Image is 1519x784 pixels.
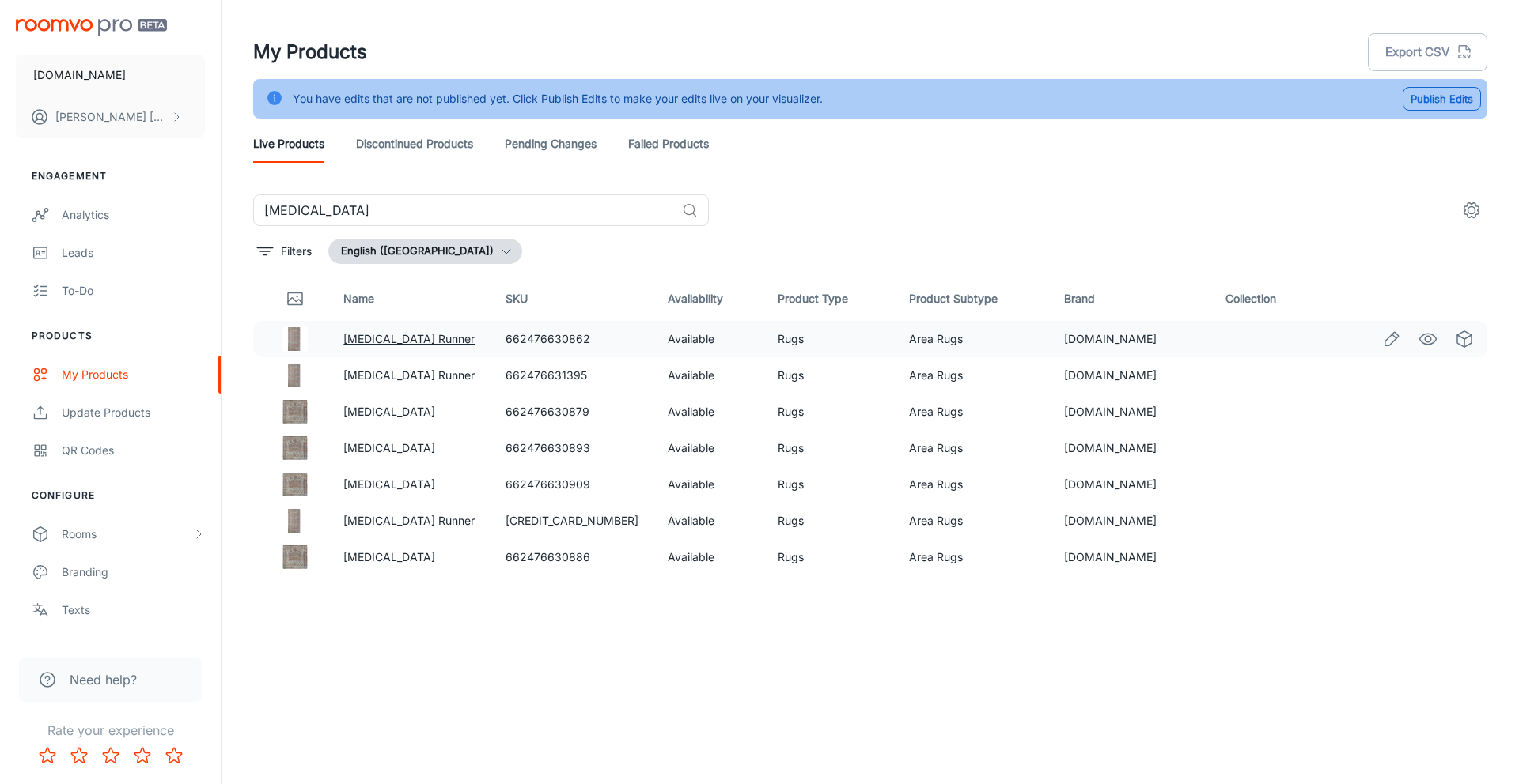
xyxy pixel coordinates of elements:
[765,357,896,394] td: Rugs
[655,430,765,466] td: Available
[293,84,823,114] div: You have edits that are not published yet. Click Publish Edits to make your edits live on your vi...
[655,466,765,503] td: Available
[62,563,205,581] div: Branding
[1051,277,1213,321] th: Brand
[896,430,1052,466] td: Area Rugs
[505,125,597,163] a: Pending Changes
[655,357,765,394] td: Available
[343,441,435,454] a: [MEDICAL_DATA]
[55,108,167,126] p: [PERSON_NAME] [PERSON_NAME]
[628,125,709,163] a: Failed Products
[1415,326,1441,352] a: See in Visualizer
[655,277,765,321] th: Availability
[765,430,896,466] td: Rugs
[158,740,190,771] button: Rate 5 star
[765,277,896,321] th: Product Type
[331,277,493,321] th: Name
[896,277,1052,321] th: Product Subtype
[493,430,655,466] td: 662476630893
[896,357,1052,394] td: Area Rugs
[1051,466,1213,503] td: [DOMAIN_NAME]
[328,239,522,264] button: English ([GEOGRAPHIC_DATA])
[1213,277,1325,321] th: Collection
[16,19,167,36] img: Roomvo PRO Beta
[896,466,1052,503] td: Area Rugs
[493,394,655,430] td: 662476630879
[62,206,205,224] div: Analytics
[1456,194,1487,226] button: settings
[765,539,896,575] td: Rugs
[281,243,312,260] p: Filters
[343,477,435,491] a: [MEDICAL_DATA]
[493,357,655,394] td: 662476631395
[127,740,158,771] button: Rate 4 star
[62,244,205,262] div: Leads
[1451,326,1478,352] a: See in Virtual Samples
[286,289,305,308] svg: Thumbnail
[765,394,896,430] td: Rugs
[343,514,475,527] a: [MEDICAL_DATA] Runner
[896,503,1052,539] td: Area Rugs
[1051,539,1213,575] td: [DOMAIN_NAME]
[16,55,205,96] button: [DOMAIN_NAME]
[655,539,765,575] td: Available
[1051,357,1213,394] td: [DOMAIN_NAME]
[253,125,324,163] a: Live Products
[253,38,367,66] h1: My Products
[896,321,1052,357] td: Area Rugs
[13,721,208,740] p: Rate your experience
[655,503,765,539] td: Available
[1051,394,1213,430] td: [DOMAIN_NAME]
[493,321,655,357] td: 662476630862
[896,394,1052,430] td: Area Rugs
[1378,326,1405,352] a: Edit
[62,526,192,543] div: Rooms
[343,368,475,382] a: [MEDICAL_DATA] Runner
[343,550,435,563] a: [MEDICAL_DATA]
[765,321,896,357] td: Rugs
[62,366,205,383] div: My Products
[33,66,126,84] p: [DOMAIN_NAME]
[32,740,63,771] button: Rate 1 star
[356,125,473,163] a: Discontinued Products
[343,332,475,345] a: [MEDICAL_DATA] Runner
[765,503,896,539] td: Rugs
[253,194,676,226] input: Search
[493,539,655,575] td: 662476630886
[70,670,137,689] span: Need help?
[62,442,205,459] div: QR Codes
[1403,87,1481,111] button: Publish Edits
[896,539,1052,575] td: Area Rugs
[63,740,95,771] button: Rate 2 star
[62,601,205,619] div: Texts
[253,239,316,264] button: filter
[95,740,127,771] button: Rate 3 star
[16,96,205,138] button: [PERSON_NAME] [PERSON_NAME]
[343,405,435,418] a: [MEDICAL_DATA]
[1051,430,1213,466] td: [DOMAIN_NAME]
[765,466,896,503] td: Rugs
[62,404,205,421] div: Update Products
[1051,503,1213,539] td: [DOMAIN_NAME]
[1368,33,1487,71] button: Export CSV
[1051,321,1213,357] td: [DOMAIN_NAME]
[655,321,765,357] td: Available
[62,282,205,300] div: To-do
[655,394,765,430] td: Available
[493,277,655,321] th: SKU
[493,503,655,539] td: [CREDIT_CARD_NUMBER]
[493,466,655,503] td: 662476630909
